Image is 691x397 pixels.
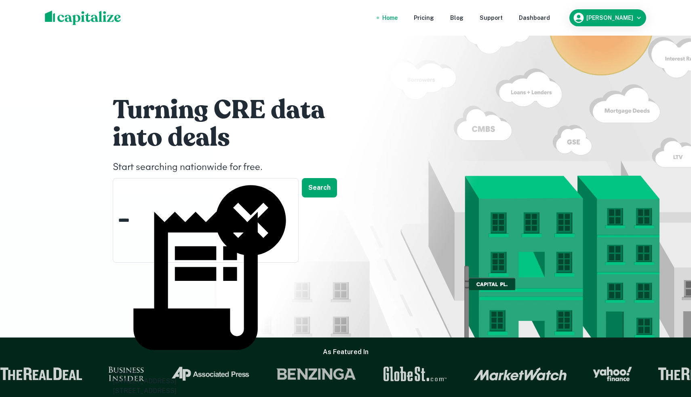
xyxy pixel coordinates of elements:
[323,347,369,357] h6: As Featured In
[450,13,463,22] div: Blog
[473,367,567,381] img: Market Watch
[113,376,278,386] div: [STREET_ADDRESS]
[382,13,398,22] div: Home
[113,121,355,154] h1: into deals
[414,13,434,22] div: Pricing
[113,94,355,126] h1: Turning CRE data
[480,13,503,22] div: Support
[586,15,633,21] h6: [PERSON_NAME]
[276,367,356,381] img: Benzinga
[302,178,337,197] button: Search
[113,369,135,374] span: Records
[592,367,632,381] img: Yahoo Finance
[651,332,691,371] iframe: Chat Widget
[108,367,144,381] img: Business Insider
[519,13,550,22] div: Dashboard
[113,386,278,396] div: [STREET_ADDRESS]
[382,367,448,381] img: GlobeSt
[45,11,121,25] img: capitalize-logo.png
[113,160,355,175] h4: Start searching nationwide for free.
